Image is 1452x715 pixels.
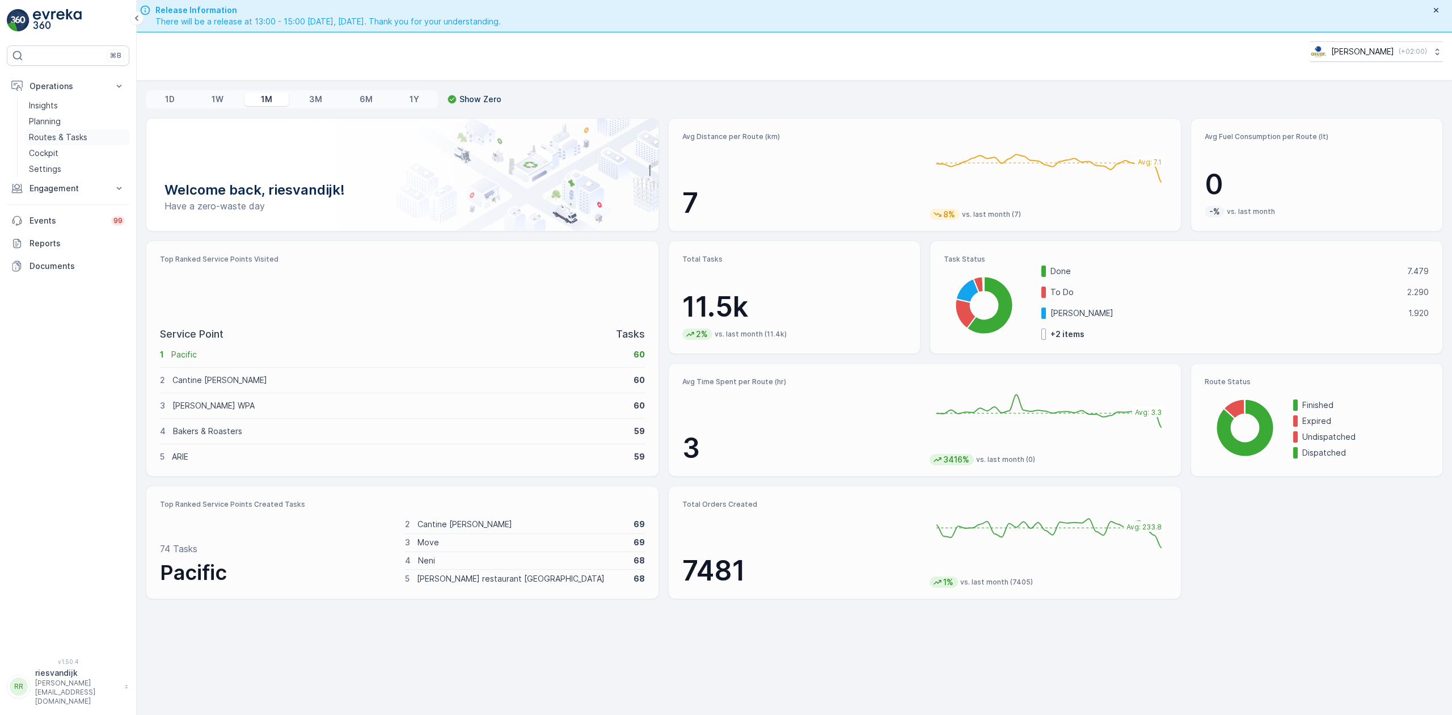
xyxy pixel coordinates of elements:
img: basis-logo_rgb2x.png [1310,45,1327,58]
p: 7 [682,186,921,220]
a: Planning [24,113,129,129]
span: There will be a release at 13:00 - 15:00 [DATE], [DATE]. Thank you for your understanding. [155,16,501,27]
p: 2.290 [1407,287,1429,298]
p: vs. last month (7405) [960,578,1033,587]
p: Events [29,215,104,226]
p: Total Orders Created [682,500,921,509]
a: Documents [7,255,129,277]
p: vs. last month (0) [976,455,1035,464]
p: 69 [634,519,645,530]
a: Reports [7,232,129,255]
p: 60 [634,400,645,411]
p: 0 [1205,167,1429,201]
p: [PERSON_NAME] [1050,308,1401,319]
p: 60 [634,349,645,360]
p: Cantine [PERSON_NAME] [172,375,626,386]
a: Events99 [7,209,129,232]
img: logo_light-DOdMpM7g.png [33,9,82,32]
button: [PERSON_NAME](+02:00) [1310,41,1443,62]
p: 7481 [682,554,921,588]
p: Dispatched [1302,447,1429,459]
a: Settings [24,161,129,177]
p: [PERSON_NAME] restaurant [GEOGRAPHIC_DATA] [417,573,627,584]
button: Operations [7,75,129,98]
p: To Do [1050,287,1400,298]
p: 99 [113,216,123,225]
p: 3M [309,94,322,105]
p: 3 [405,537,410,548]
p: riesvandijk [35,667,119,679]
p: 1 [160,349,164,360]
p: ( +02:00 ) [1399,47,1427,56]
p: 2% [695,329,709,340]
p: Pacific [171,349,626,360]
p: vs. last month (11.4k) [715,330,787,339]
span: Release Information [155,5,501,16]
p: [PERSON_NAME][EMAIL_ADDRESS][DOMAIN_NAME] [35,679,119,706]
p: 2 [405,519,410,530]
button: RRriesvandijk[PERSON_NAME][EMAIL_ADDRESS][DOMAIN_NAME] [7,667,129,706]
p: vs. last month [1227,207,1275,216]
p: Total Tasks [682,255,906,264]
a: Routes & Tasks [24,129,129,145]
p: vs. last month (7) [962,210,1021,219]
p: 74 Tasks [160,542,197,556]
p: [PERSON_NAME] WPA [172,400,626,411]
p: 3416% [942,454,970,465]
p: 69 [634,537,645,548]
p: 1Y [410,94,419,105]
p: 8% [942,209,956,220]
p: ARIE [172,451,627,462]
p: 59 [634,426,645,437]
p: Service Point [160,326,223,342]
p: Avg Distance per Route (km) [682,132,921,141]
p: 4 [160,426,166,437]
p: + 2 items [1050,329,1084,340]
p: -% [1208,206,1221,217]
p: Have a zero-waste day [164,199,640,213]
p: 5 [160,451,164,462]
p: Operations [29,81,107,92]
a: Cockpit [24,145,129,161]
p: 60 [634,375,645,386]
p: 3 [682,431,921,465]
p: Neni [418,555,627,566]
p: Route Status [1205,377,1429,386]
button: Engagement [7,177,129,200]
p: Expired [1302,415,1429,427]
p: Avg Fuel Consumption per Route (lt) [1205,132,1429,141]
p: 7.479 [1407,266,1429,277]
p: Bakers & Roasters [173,426,627,437]
p: 5 [405,573,410,584]
p: 1.920 [1408,308,1429,319]
span: Pacific [160,560,227,585]
span: v 1.50.4 [7,658,129,665]
p: Tasks [616,326,645,342]
p: Cockpit [29,148,58,159]
p: 1W [212,94,223,105]
p: Welcome back, riesvandijk! [164,181,640,199]
p: 68 [634,555,645,566]
p: Engagement [29,183,107,194]
p: Task Status [944,255,1429,264]
p: ⌘B [110,51,121,60]
div: RR [10,678,28,696]
p: Cantine [PERSON_NAME] [417,519,627,530]
p: 3 [160,400,165,411]
p: 2 [160,375,165,386]
p: 4 [405,555,411,566]
p: Insights [29,100,58,111]
p: Reports [29,238,125,249]
p: Top Ranked Service Points Visited [160,255,645,264]
p: 11.5k [682,290,906,324]
p: Show Zero [459,94,501,105]
p: Move [417,537,627,548]
p: 6M [360,94,373,105]
p: [PERSON_NAME] [1331,46,1394,57]
p: Finished [1302,399,1429,411]
p: Undispatched [1302,431,1429,443]
a: Insights [24,98,129,113]
p: 68 [634,573,645,584]
p: Avg Time Spent per Route (hr) [682,377,921,386]
p: Documents [29,260,125,272]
